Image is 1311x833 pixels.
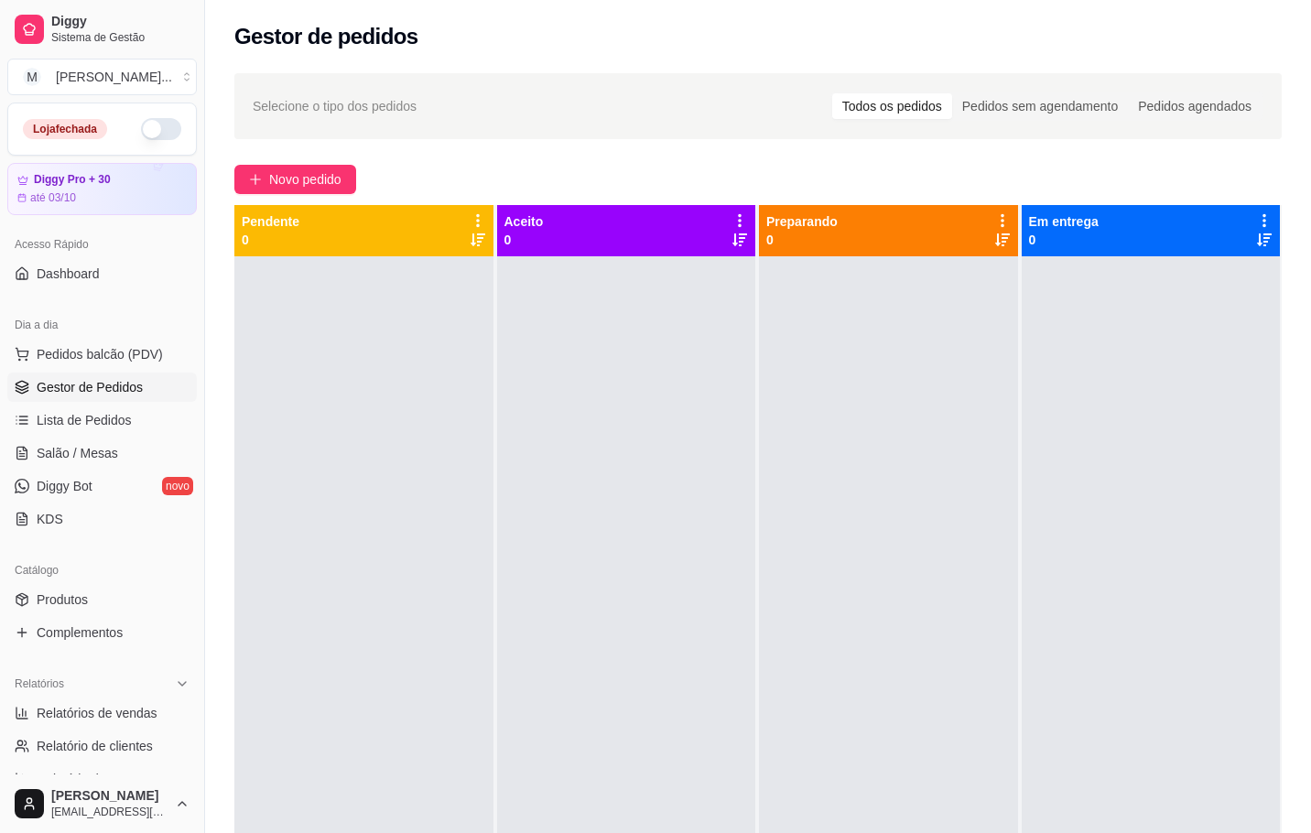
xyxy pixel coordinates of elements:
[832,93,952,119] div: Todos os pedidos
[30,190,76,205] article: até 03/10
[253,96,417,116] span: Selecione o tipo dos pedidos
[51,788,168,805] span: [PERSON_NAME]
[504,231,544,249] p: 0
[37,444,118,462] span: Salão / Mesas
[7,230,197,259] div: Acesso Rápido
[37,378,143,396] span: Gestor de Pedidos
[7,556,197,585] div: Catálogo
[51,30,190,45] span: Sistema de Gestão
[7,698,197,728] a: Relatórios de vendas
[7,310,197,340] div: Dia a dia
[249,173,262,186] span: plus
[269,169,341,189] span: Novo pedido
[51,14,190,30] span: Diggy
[1128,93,1262,119] div: Pedidos agendados
[1029,212,1099,231] p: Em entrega
[56,68,172,86] div: [PERSON_NAME] ...
[7,782,197,826] button: [PERSON_NAME][EMAIL_ADDRESS][DOMAIN_NAME]
[37,477,92,495] span: Diggy Bot
[7,618,197,647] a: Complementos
[37,590,88,609] span: Produtos
[7,373,197,402] a: Gestor de Pedidos
[7,7,197,51] a: DiggySistema de Gestão
[234,22,418,51] h2: Gestor de pedidos
[37,737,153,755] span: Relatório de clientes
[37,345,163,363] span: Pedidos balcão (PDV)
[7,340,197,369] button: Pedidos balcão (PDV)
[37,770,147,788] span: Relatório de mesas
[7,764,197,794] a: Relatório de mesas
[37,623,123,642] span: Complementos
[7,731,197,761] a: Relatório de clientes
[7,504,197,534] a: KDS
[952,93,1128,119] div: Pedidos sem agendamento
[37,265,100,283] span: Dashboard
[234,165,356,194] button: Novo pedido
[15,676,64,691] span: Relatórios
[504,212,544,231] p: Aceito
[7,406,197,435] a: Lista de Pedidos
[7,259,197,288] a: Dashboard
[37,704,157,722] span: Relatórios de vendas
[34,173,111,187] article: Diggy Pro + 30
[23,119,107,139] div: Loja fechada
[7,163,197,215] a: Diggy Pro + 30até 03/10
[242,212,299,231] p: Pendente
[23,68,41,86] span: M
[242,231,299,249] p: 0
[141,118,181,140] button: Alterar Status
[766,231,838,249] p: 0
[51,805,168,819] span: [EMAIL_ADDRESS][DOMAIN_NAME]
[37,510,63,528] span: KDS
[7,471,197,501] a: Diggy Botnovo
[7,438,197,468] a: Salão / Mesas
[766,212,838,231] p: Preparando
[1029,231,1099,249] p: 0
[7,585,197,614] a: Produtos
[37,411,132,429] span: Lista de Pedidos
[7,59,197,95] button: Select a team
